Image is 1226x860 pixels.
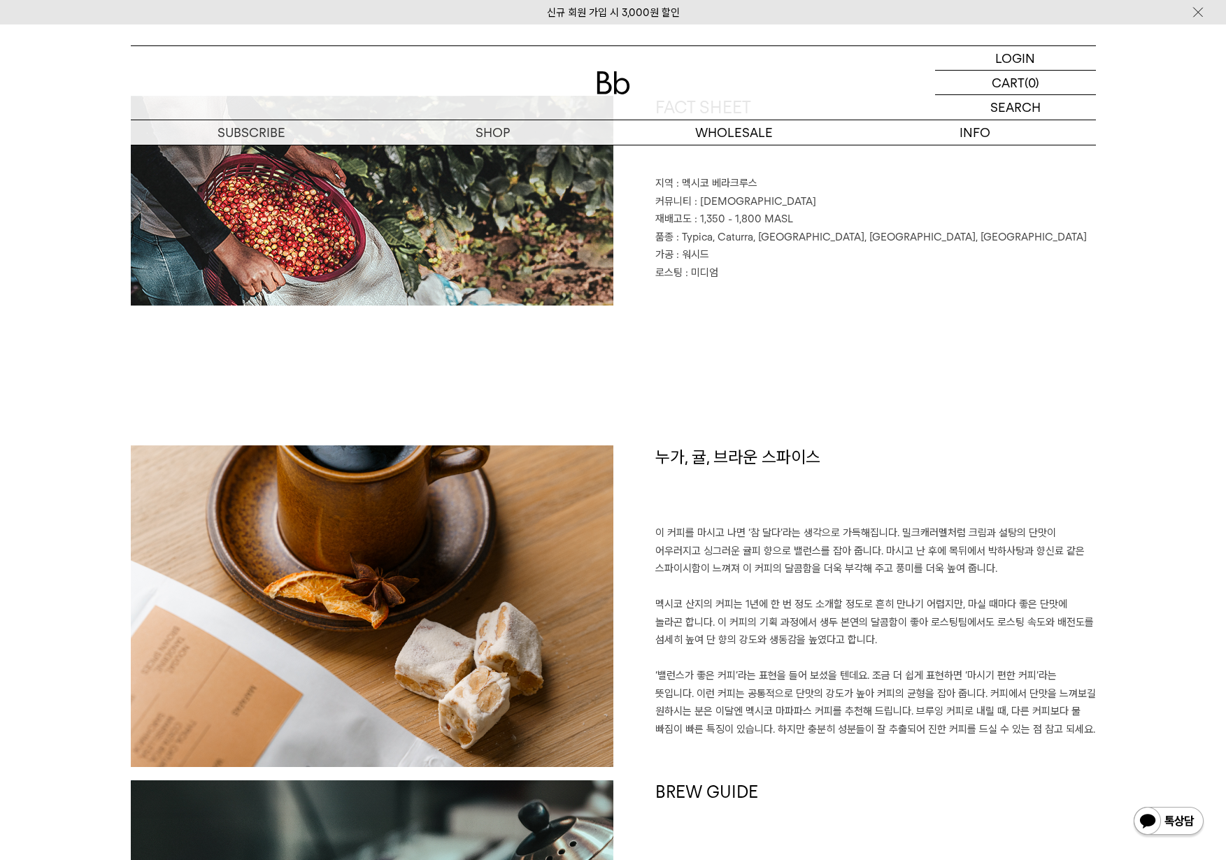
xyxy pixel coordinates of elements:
[613,120,855,145] p: WHOLESALE
[992,71,1025,94] p: CART
[372,120,613,145] a: SHOP
[131,120,372,145] a: SUBSCRIBE
[685,266,718,279] span: : 미디엄
[1025,71,1039,94] p: (0)
[655,177,673,189] span: 지역
[655,780,1096,860] h1: BREW GUIDE
[855,120,1096,145] p: INFO
[655,248,673,261] span: 가공
[935,46,1096,71] a: LOGIN
[935,71,1096,95] a: CART (0)
[1132,805,1205,839] img: 카카오톡 채널 1:1 채팅 버튼
[694,213,793,225] span: : 1,350 - 1,800 MASL
[694,195,816,208] span: : [DEMOGRAPHIC_DATA]
[676,177,757,189] span: : 멕시코 베라크루스
[995,46,1035,70] p: LOGIN
[547,6,680,19] a: 신규 회원 가입 시 3,000원 할인
[131,96,613,306] img: 멕시코 마파파스
[676,248,709,261] span: : 워시드
[676,231,1087,243] span: : Typica, Caturra, [GEOGRAPHIC_DATA], [GEOGRAPHIC_DATA], [GEOGRAPHIC_DATA]
[655,231,673,243] span: 품종
[655,213,692,225] span: 재배고도
[131,445,613,767] img: eb19c445e4e4e36672279ccc385bf15c_102450.jpg
[655,445,1096,525] h1: 누가, 귤, 브라운 스파이스
[655,195,692,208] span: 커뮤니티
[990,95,1041,120] p: SEARCH
[655,524,1096,738] p: 이 커피를 마시고 나면 ‘참 달다’라는 생각으로 가득해집니다. 밀크캐러멜처럼 크림과 설탕의 단맛이 어우러지고 싱그러운 귤피 향으로 밸런스를 잡아 줍니다. 마시고 난 후에 목뒤...
[655,266,683,279] span: 로스팅
[597,71,630,94] img: 로고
